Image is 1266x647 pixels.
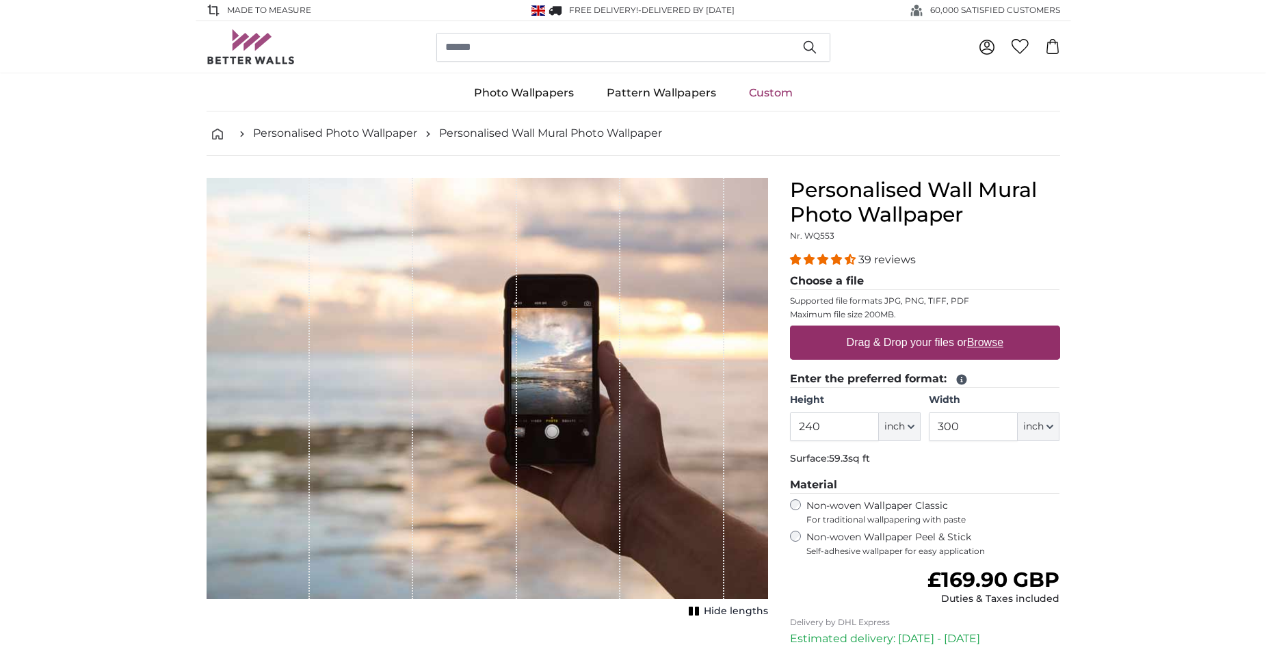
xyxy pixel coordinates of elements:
[930,4,1060,16] span: 60,000 SATISFIED CUSTOMERS
[884,420,905,434] span: inch
[927,592,1059,606] div: Duties & Taxes included
[642,5,735,15] span: Delivered by [DATE]
[590,75,733,111] a: Pattern Wallpapers
[790,178,1060,227] h1: Personalised Wall Mural Photo Wallpaper
[858,253,916,266] span: 39 reviews
[806,514,1060,525] span: For traditional wallpapering with paste
[733,75,809,111] a: Custom
[879,412,921,441] button: inch
[927,567,1059,592] span: £169.90 GBP
[439,125,662,142] a: Personalised Wall Mural Photo Wallpaper
[790,393,921,407] label: Height
[790,253,858,266] span: 4.36 stars
[458,75,590,111] a: Photo Wallpapers
[790,617,1060,628] p: Delivery by DHL Express
[806,499,1060,525] label: Non-woven Wallpaper Classic
[829,452,870,464] span: 59.3sq ft
[806,531,1060,557] label: Non-woven Wallpaper Peel & Stick
[253,125,417,142] a: Personalised Photo Wallpaper
[841,329,1008,356] label: Drag & Drop your files or
[207,111,1060,156] nav: breadcrumbs
[790,477,1060,494] legend: Material
[790,273,1060,290] legend: Choose a file
[685,602,768,621] button: Hide lengths
[1023,420,1044,434] span: inch
[790,295,1060,306] p: Supported file formats JPG, PNG, TIFF, PDF
[806,546,1060,557] span: Self-adhesive wallpaper for easy application
[531,5,545,16] img: United Kingdom
[207,29,295,64] img: Betterwalls
[967,336,1003,348] u: Browse
[1018,412,1059,441] button: inch
[704,605,768,618] span: Hide lengths
[790,309,1060,320] p: Maximum file size 200MB.
[569,5,638,15] span: FREE delivery!
[929,393,1059,407] label: Width
[227,4,311,16] span: Made to Measure
[638,5,735,15] span: -
[790,631,1060,647] p: Estimated delivery: [DATE] - [DATE]
[790,371,1060,388] legend: Enter the preferred format:
[790,230,834,241] span: Nr. WQ553
[207,178,768,621] div: 1 of 1
[790,452,1060,466] p: Surface:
